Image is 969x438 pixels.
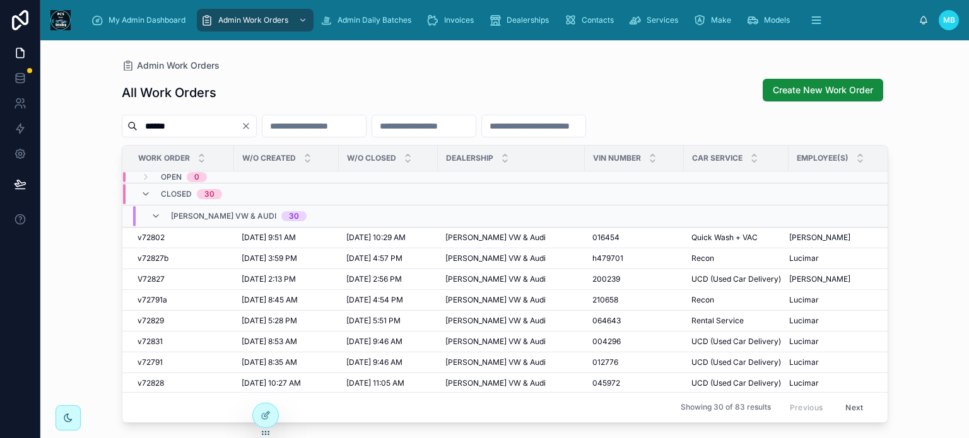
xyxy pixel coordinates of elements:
a: Make [690,9,740,32]
span: 064643 [592,316,621,326]
div: 30 [204,189,214,199]
a: Quick Wash + VAC [691,233,781,243]
span: MB [943,15,955,25]
span: v72791a [138,295,167,305]
span: Work Order [138,153,190,163]
span: v72828 [138,378,164,388]
span: Models [764,15,790,25]
span: Admin Work Orders [137,59,220,72]
a: 016454 [592,233,676,243]
span: Lucimar [789,357,819,367]
a: h479701 [592,253,676,263]
span: Invoices [444,15,474,25]
a: Contacts [560,9,623,32]
a: [DATE] 8:45 AM [242,295,331,305]
a: [PERSON_NAME] VW & Audi [445,295,577,305]
a: UCD (Used Car Delivery) [691,337,781,347]
span: Make [711,15,731,25]
span: [DATE] 4:54 PM [346,295,403,305]
span: h479701 [592,253,623,263]
a: [PERSON_NAME] VW & Audi [445,253,577,263]
span: Closed [161,189,192,199]
a: [DATE] 5:51 PM [346,316,430,326]
span: 045972 [592,378,620,388]
span: 012776 [592,357,618,367]
a: [PERSON_NAME] [789,233,884,243]
span: Lucimar [789,253,819,263]
span: 200239 [592,274,620,284]
span: Services [647,15,678,25]
span: [DATE] 10:27 AM [242,378,301,388]
h1: All Work Orders [122,84,216,101]
span: [PERSON_NAME] VW & Audi [445,337,546,347]
span: Lucimar [789,316,819,326]
span: Rental Service [691,316,744,326]
a: UCD (Used Car Delivery) [691,274,781,284]
span: [DATE] 8:53 AM [242,337,297,347]
span: [DATE] 4:57 PM [346,253,402,263]
span: v72791 [138,357,163,367]
span: 016454 [592,233,620,243]
span: [PERSON_NAME] VW & Audi [445,357,546,367]
span: Recon [691,295,714,305]
span: Open [161,172,182,182]
a: Lucimar [789,357,884,367]
span: [DATE] 2:56 PM [346,274,402,284]
a: [PERSON_NAME] VW & Audi [445,274,577,284]
a: [DATE] 11:05 AM [346,378,430,388]
a: Lucimar [789,337,884,347]
span: v72829 [138,316,164,326]
span: Lucimar [789,295,819,305]
a: [DATE] 2:56 PM [346,274,430,284]
span: V72827 [138,274,165,284]
a: v72828 [138,378,226,388]
span: UCD (Used Car Delivery) [691,357,781,367]
span: v72802 [138,233,165,243]
a: V72827 [138,274,226,284]
a: [PERSON_NAME] VW & Audi [445,337,577,347]
div: 0 [194,172,199,182]
span: [DATE] 11:05 AM [346,378,404,388]
span: [PERSON_NAME] VW & Audi [445,378,546,388]
span: [DATE] 3:59 PM [242,253,297,263]
span: [DATE] 5:28 PM [242,316,297,326]
span: VIN Number [593,153,641,163]
a: v72802 [138,233,226,243]
span: 004296 [592,337,621,347]
span: [DATE] 2:13 PM [242,274,296,284]
a: [DATE] 5:28 PM [242,316,331,326]
button: Next [837,398,872,417]
span: [DATE] 5:51 PM [346,316,401,326]
a: [DATE] 4:57 PM [346,253,430,263]
a: Lucimar [789,316,884,326]
a: 004296 [592,337,676,347]
a: [DATE] 10:29 AM [346,233,430,243]
a: Admin Work Orders [122,59,220,72]
a: [PERSON_NAME] VW & Audi [445,378,577,388]
a: v72829 [138,316,226,326]
a: Lucimar [789,295,884,305]
a: Lucimar [789,253,884,263]
a: 064643 [592,316,676,326]
span: [PERSON_NAME] VW & Audi [445,253,546,263]
a: [DATE] 3:59 PM [242,253,331,263]
a: 012776 [592,357,676,367]
div: scrollable content [81,6,919,34]
span: v72827b [138,253,168,263]
span: Showing 30 of 83 results [681,403,771,413]
a: Dealerships [485,9,558,32]
span: [PERSON_NAME] [789,274,850,284]
a: 210658 [592,295,676,305]
a: Models [743,9,799,32]
span: Recon [691,253,714,263]
span: Dealership [446,153,493,163]
a: UCD (Used Car Delivery) [691,378,781,388]
a: [PERSON_NAME] [789,274,884,284]
a: [DATE] 9:46 AM [346,357,430,367]
a: [DATE] 10:27 AM [242,378,331,388]
a: My Admin Dashboard [87,9,194,32]
span: [DATE] 9:51 AM [242,233,296,243]
a: Rental Service [691,316,781,326]
a: [DATE] 8:53 AM [242,337,331,347]
span: Dealerships [507,15,549,25]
